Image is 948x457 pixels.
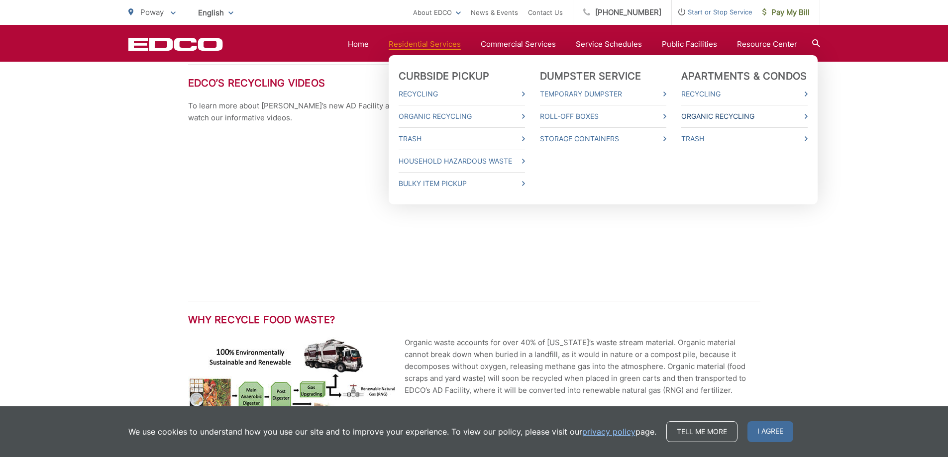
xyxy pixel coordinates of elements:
[681,133,808,145] a: Trash
[666,421,737,442] a: Tell me more
[540,88,666,100] a: Temporary Dumpster
[540,110,666,122] a: Roll-Off Boxes
[747,421,793,442] span: I agree
[188,77,760,89] h2: EDCO’s Recycling Videos
[762,6,810,18] span: Pay My Bill
[582,426,635,438] a: privacy policy
[576,38,642,50] a: Service Schedules
[399,110,525,122] a: Organic Recycling
[140,7,164,17] span: Poway
[188,337,397,457] img: Diagram of food waste recycling process
[471,6,518,18] a: News & Events
[413,6,461,18] a: About EDCO
[348,38,369,50] a: Home
[681,88,808,100] a: Recycling
[188,337,760,396] p: Organic waste accounts for over 40% of [US_STATE]’s waste stream material. Organic material canno...
[191,4,241,21] span: English
[128,37,223,51] a: EDCD logo. Return to the homepage.
[481,38,556,50] a: Commercial Services
[681,70,807,82] a: Apartments & Condos
[681,110,808,122] a: Organic Recycling
[399,155,525,167] a: Household Hazardous Waste
[399,88,525,100] a: Recycling
[662,38,717,50] a: Public Facilities
[484,134,760,288] iframe: Residential Food Waste Recycling Video EDCO AD Cities
[188,100,760,124] p: To learn more about [PERSON_NAME]’s new AD Facility and Organics Recycling Program and how they w...
[188,314,760,326] h2: Why Recycle Food Waste?
[399,70,490,82] a: Curbside Pickup
[399,178,525,189] a: Bulky Item Pickup
[737,38,797,50] a: Resource Center
[188,134,464,288] iframe: AD Video Phase 2 EDCO
[389,38,461,50] a: Residential Services
[128,426,656,438] p: We use cookies to understand how you use our site and to improve your experience. To view our pol...
[528,6,563,18] a: Contact Us
[540,70,641,82] a: Dumpster Service
[399,133,525,145] a: Trash
[540,133,666,145] a: Storage Containers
